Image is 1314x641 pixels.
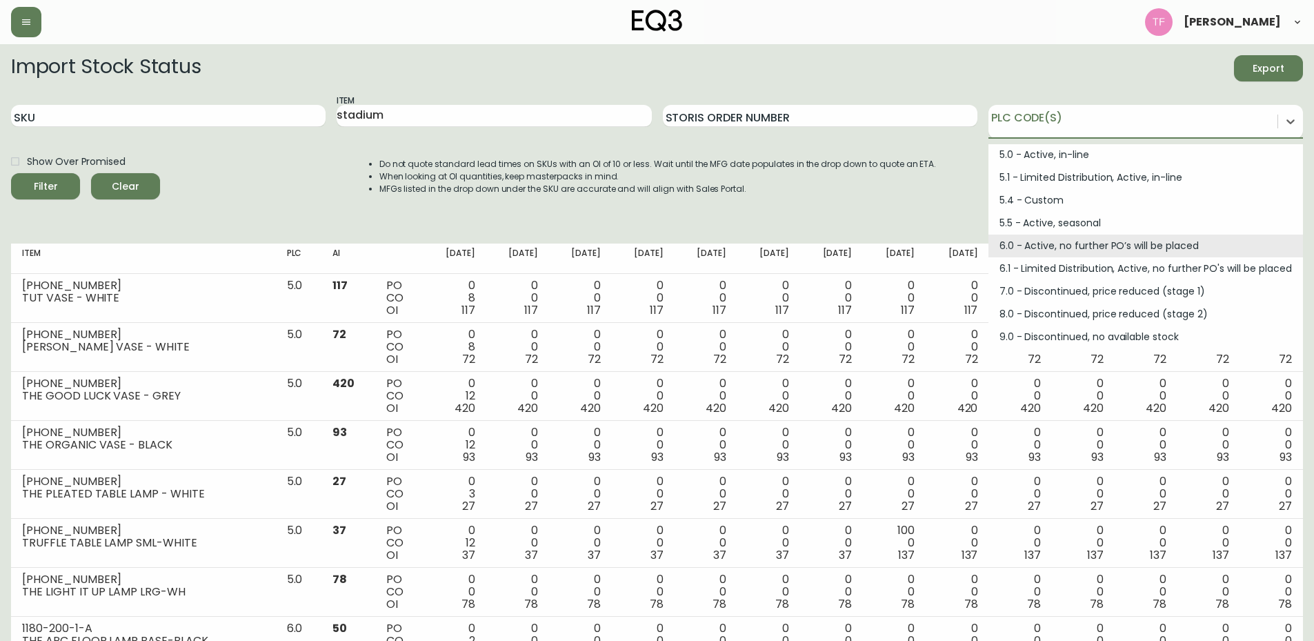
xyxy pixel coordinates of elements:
[462,498,475,514] span: 27
[937,426,977,464] div: 0 0
[776,351,789,367] span: 72
[386,400,398,416] span: OI
[332,571,347,587] span: 78
[776,547,789,563] span: 37
[524,596,538,612] span: 78
[748,377,789,415] div: 0 0
[1150,547,1166,563] span: 137
[874,377,915,415] div: 0 0
[276,470,322,519] td: 5.0
[1153,596,1166,612] span: 78
[517,400,538,416] span: 420
[332,522,346,538] span: 37
[276,323,322,372] td: 5.0
[1027,596,1041,612] span: 78
[1188,573,1229,611] div: 0 0
[748,426,789,464] div: 0 0
[560,524,601,562] div: 0 0
[988,303,1303,326] div: 8.0 - Discontinued, price reduced (stage 2)
[901,596,915,612] span: 78
[1063,426,1104,464] div: 0 0
[560,573,601,611] div: 0 0
[1275,547,1292,563] span: 137
[560,426,601,464] div: 0 0
[988,326,1303,348] div: 9.0 - Discontinued, no available stock
[713,351,726,367] span: 72
[22,524,265,537] div: [PHONE_NUMBER]
[435,426,475,464] div: 0 12
[379,158,937,170] li: Do not quote standard lead times on SKUs with an OI of 10 or less. Wait until the MFG date popula...
[497,475,538,513] div: 0 0
[560,279,601,317] div: 0 0
[1063,573,1104,611] div: 0 0
[988,280,1303,303] div: 7.0 - Discontinued, price reduced (stage 1)
[435,279,475,317] div: 0 8
[623,475,664,513] div: 0 0
[902,351,915,367] span: 72
[1087,547,1104,563] span: 137
[1208,400,1229,416] span: 420
[332,277,348,293] span: 117
[894,400,915,416] span: 420
[461,596,475,612] span: 78
[965,351,978,367] span: 72
[455,400,475,416] span: 420
[775,596,789,612] span: 78
[1020,400,1041,416] span: 420
[686,279,726,317] div: 0 0
[1126,524,1166,562] div: 0 0
[714,449,726,465] span: 93
[560,377,601,415] div: 0 0
[901,302,915,318] span: 117
[623,426,664,464] div: 0 0
[874,279,915,317] div: 0 0
[22,622,265,635] div: 1180-200-1-A
[332,375,355,391] span: 420
[1145,8,1173,36] img: 509424b058aae2bad57fee408324c33f
[713,596,726,612] span: 78
[1188,475,1229,513] div: 0 0
[811,328,852,366] div: 0 0
[839,498,852,514] span: 27
[838,596,852,612] span: 78
[999,524,1040,562] div: 0 0
[1154,449,1166,465] span: 93
[937,475,977,513] div: 0 0
[435,377,475,415] div: 0 12
[1184,17,1281,28] span: [PERSON_NAME]
[937,279,977,317] div: 0 0
[675,244,737,274] th: [DATE]
[686,377,726,415] div: 0 0
[612,244,675,274] th: [DATE]
[386,302,398,318] span: OI
[386,547,398,563] span: OI
[686,328,726,366] div: 0 0
[588,351,601,367] span: 72
[713,498,726,514] span: 27
[580,400,601,416] span: 420
[650,498,664,514] span: 27
[560,475,601,513] div: 0 0
[22,573,265,586] div: [PHONE_NUMBER]
[386,596,398,612] span: OI
[937,328,977,366] div: 0 0
[650,302,664,318] span: 117
[839,547,852,563] span: 37
[898,547,915,563] span: 137
[1251,426,1292,464] div: 0 0
[1278,596,1292,612] span: 78
[632,10,683,32] img: logo
[463,449,475,465] span: 93
[1126,475,1166,513] div: 0 0
[686,426,726,464] div: 0 0
[11,244,276,274] th: Item
[777,449,789,465] span: 93
[937,377,977,415] div: 0 0
[748,328,789,366] div: 0 0
[435,475,475,513] div: 0 3
[650,547,664,563] span: 37
[1146,400,1166,416] span: 420
[964,596,978,612] span: 78
[874,426,915,464] div: 0 0
[587,596,601,612] span: 78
